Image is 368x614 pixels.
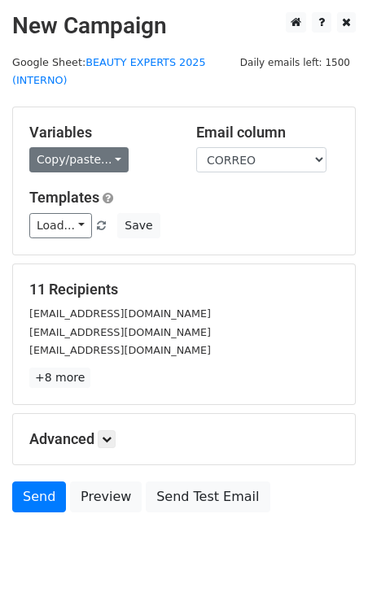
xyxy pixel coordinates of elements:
[29,430,339,448] h5: Advanced
[29,307,211,320] small: [EMAIL_ADDRESS][DOMAIN_NAME]
[29,326,211,338] small: [EMAIL_ADDRESS][DOMAIN_NAME]
[12,56,206,87] a: BEAUTY EXPERTS 2025 (INTERNO)
[29,147,129,172] a: Copy/paste...
[29,281,339,298] h5: 11 Recipients
[70,481,142,512] a: Preview
[196,124,339,142] h5: Email column
[29,124,172,142] h5: Variables
[12,481,66,512] a: Send
[29,368,90,388] a: +8 more
[12,56,206,87] small: Google Sheet:
[234,56,356,68] a: Daily emails left: 1500
[29,344,211,356] small: [EMAIL_ADDRESS][DOMAIN_NAME]
[12,12,356,40] h2: New Campaign
[234,54,356,72] span: Daily emails left: 1500
[29,213,92,238] a: Load...
[146,481,269,512] a: Send Test Email
[287,536,368,614] iframe: Chat Widget
[29,189,99,206] a: Templates
[117,213,160,238] button: Save
[287,536,368,614] div: Widget de chat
